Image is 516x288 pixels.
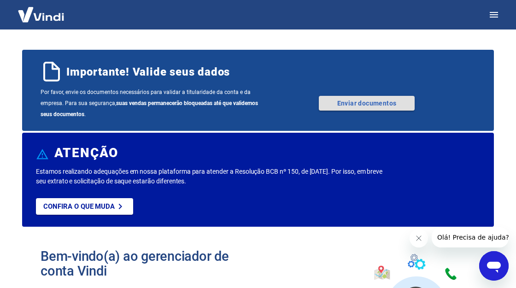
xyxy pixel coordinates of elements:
[479,251,509,281] iframe: Button to launch messaging window
[41,249,258,278] h2: Bem-vindo(a) ao gerenciador de conta Vindi
[41,100,258,118] b: suas vendas permanecerão bloqueadas até que validemos seus documentos
[66,65,230,79] span: Importante! Valide seus dados
[11,0,71,29] img: Vindi
[43,202,115,211] p: Confira o que muda
[41,87,258,120] span: Por favor, envie os documentos necessários para validar a titularidade da conta e da empresa. Par...
[410,229,428,247] iframe: Close message
[36,167,391,186] p: Estamos realizando adequações em nossa plataforma para atender a Resolução BCB nº 150, de [DATE]....
[54,148,118,158] h6: ATENÇÃO
[6,6,77,14] span: Olá! Precisa de ajuda?
[432,227,509,247] iframe: Message from company
[319,96,415,111] a: Enviar documentos
[36,198,133,215] a: Confira o que muda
